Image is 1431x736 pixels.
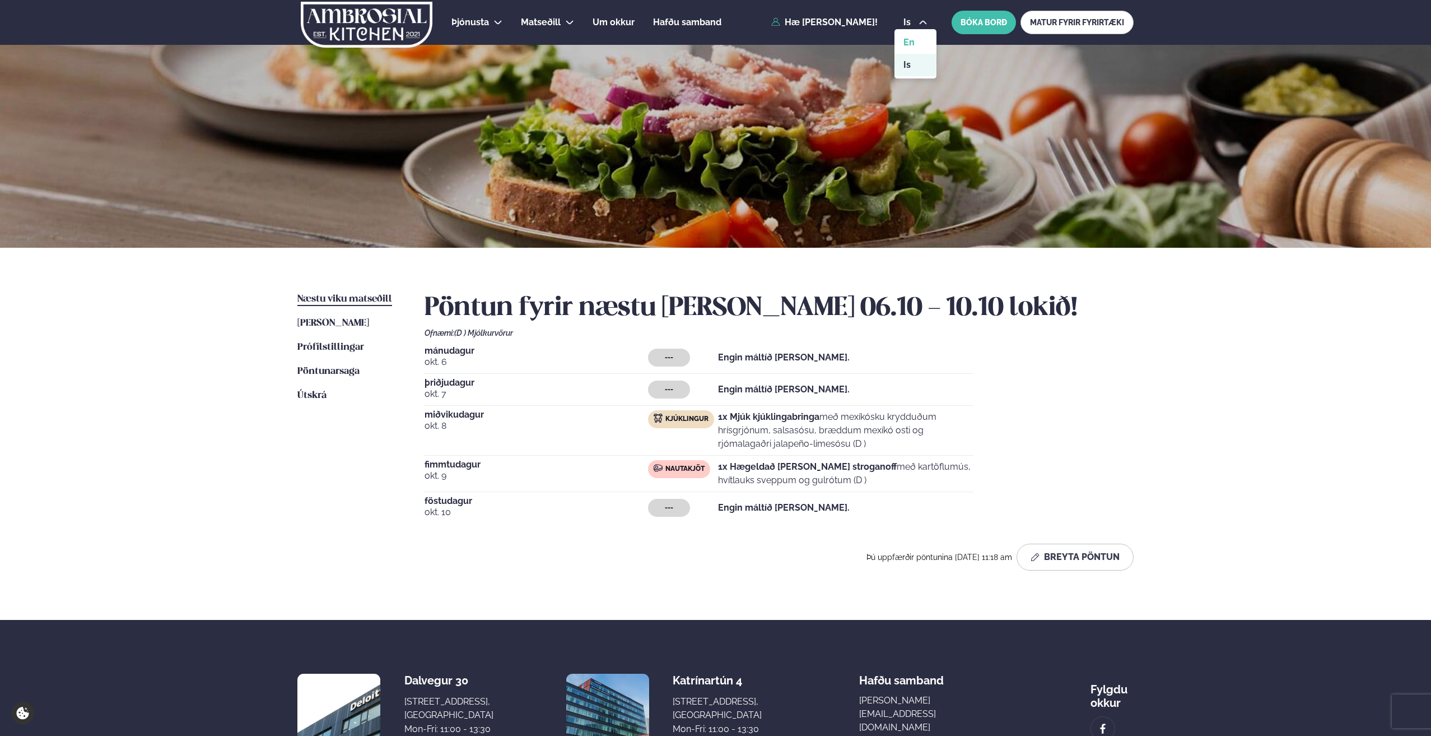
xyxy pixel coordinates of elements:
[451,17,489,27] span: Þjónusta
[673,674,762,687] div: Katrínartún 4
[297,389,327,402] a: Útskrá
[425,469,648,483] span: okt. 9
[653,16,721,29] a: Hafðu samband
[654,464,663,473] img: beef.svg
[404,674,493,687] div: Dalvegur 30
[425,355,648,369] span: okt. 6
[425,497,648,506] span: föstudagur
[297,293,392,306] a: Næstu viku matseðill
[425,419,648,433] span: okt. 8
[718,502,850,513] strong: Engin máltíð [PERSON_NAME].
[11,702,34,725] a: Cookie settings
[718,460,973,487] p: með kartöflumús, hvítlauks sveppum og gulrótum (D )
[673,723,762,736] div: Mon-Fri: 11:00 - 13:30
[425,346,648,355] span: mánudagur
[451,16,489,29] a: Þjónusta
[866,553,1012,562] span: Þú uppfærðir pöntunina [DATE] 11:18 am
[1017,544,1134,571] button: Breyta Pöntun
[297,365,360,378] a: Pöntunarsaga
[894,54,936,76] a: is
[673,695,762,722] div: [STREET_ADDRESS], [GEOGRAPHIC_DATA]
[718,411,819,422] strong: 1x Mjúk kjúklingabringa
[521,16,561,29] a: Matseðill
[718,410,973,451] p: með mexíkósku krydduðum hrísgrjónum, salsasósu, bræddum mexíkó osti og rjómalagaðri jalapeño-lime...
[894,18,936,27] button: is
[859,694,994,734] a: [PERSON_NAME][EMAIL_ADDRESS][DOMAIN_NAME]
[297,342,364,352] span: Prófílstillingar
[404,695,493,722] div: [STREET_ADDRESS], [GEOGRAPHIC_DATA]
[425,293,1134,324] h2: Pöntun fyrir næstu [PERSON_NAME] 06.10 - 10.10 lokið!
[593,17,635,27] span: Um okkur
[454,328,513,337] span: (D ) Mjólkurvörur
[404,723,493,736] div: Mon-Fri: 11:00 - 13:30
[859,665,944,687] span: Hafðu samband
[425,387,648,401] span: okt. 7
[903,18,914,27] span: is
[718,461,897,472] strong: 1x Hægeldað [PERSON_NAME] stroganoff
[1090,674,1134,710] div: Fylgdu okkur
[300,2,434,48] img: logo
[665,503,673,512] span: ---
[297,367,360,376] span: Pöntunarsaga
[425,378,648,387] span: þriðjudagur
[952,11,1016,34] button: BÓKA BORÐ
[665,465,705,474] span: Nautakjöt
[894,31,936,54] a: en
[771,17,878,27] a: Hæ [PERSON_NAME]!
[297,341,364,354] a: Prófílstillingar
[653,17,721,27] span: Hafðu samband
[425,410,648,419] span: miðvikudagur
[718,384,850,395] strong: Engin máltíð [PERSON_NAME].
[297,317,369,330] a: [PERSON_NAME]
[297,294,392,304] span: Næstu viku matseðill
[521,17,561,27] span: Matseðill
[297,318,369,328] span: [PERSON_NAME]
[654,414,663,423] img: chicken.svg
[665,415,708,424] span: Kjúklingur
[1097,723,1109,735] img: image alt
[1020,11,1134,34] a: MATUR FYRIR FYRIRTÆKI
[718,352,850,363] strong: Engin máltíð [PERSON_NAME].
[425,460,648,469] span: fimmtudagur
[425,328,1134,337] div: Ofnæmi:
[593,16,635,29] a: Um okkur
[297,391,327,400] span: Útskrá
[665,385,673,394] span: ---
[425,506,648,519] span: okt. 10
[665,353,673,362] span: ---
